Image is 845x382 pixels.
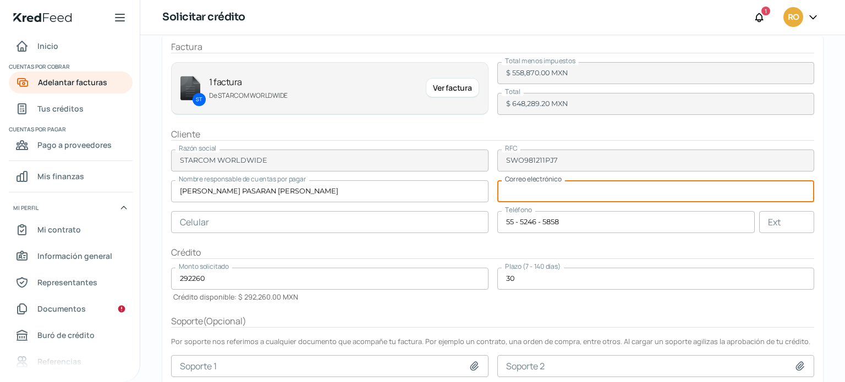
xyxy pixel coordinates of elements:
div: Factura [171,41,814,53]
a: Información general [9,245,133,267]
span: Representantes [37,275,97,289]
a: Pago a proveedores [9,134,133,156]
div: Por soporte nos referimos a cualquier documento que acompañe tu factura. Por ejemplo un contrato,... [171,336,814,346]
div: Crédito disponible: $ 292,260.00 MXN [171,290,298,302]
span: Teléfono [505,205,532,214]
a: Buró de crédito [9,324,133,346]
span: Correo electrónico [505,174,562,184]
span: Inicio [37,39,58,53]
span: Pago a proveedores [37,138,112,152]
a: Documentos [9,298,133,320]
a: Mi contrato [9,219,133,241]
span: Razón social [179,143,216,153]
a: Mis finanzas [9,165,133,187]
div: Cliente [171,128,814,141]
span: Nombre responsable de cuentas por pagar [179,174,306,184]
span: Total menos impuestos [505,56,575,65]
div: Crédito [171,246,814,259]
a: Representantes [9,272,133,294]
span: Mis finanzas [37,169,84,183]
img: invoice-icon [180,76,200,101]
span: Cuentas por pagar [9,124,131,134]
p: ST [196,95,202,104]
span: RO [788,11,799,24]
span: RFC [505,143,517,153]
span: Plazo (7 - 140 días) [505,262,561,271]
span: Adelantar facturas [38,75,107,89]
span: Total [505,87,520,96]
span: Monto solicitado [179,262,229,271]
p: 1 factura [209,75,417,90]
span: Mi perfil [13,203,39,213]
a: Tus créditos [9,98,133,120]
span: ( Opcional ) [203,315,246,327]
span: 1 [765,6,767,16]
span: Buró de crédito [37,328,95,342]
a: Referencias [9,351,133,373]
p: De STARCOM WORLDWIDE [209,90,417,101]
a: Inicio [9,35,133,57]
span: Referencias [37,355,81,368]
a: Adelantar facturas [9,71,133,93]
span: Cuentas por cobrar [9,62,131,71]
span: Información general [37,249,112,263]
span: Mi contrato [37,223,81,236]
h1: Solicitar crédito [162,9,245,25]
span: Tus créditos [37,102,84,115]
span: Documentos [37,302,86,315]
div: Ver factura [426,78,479,98]
div: Soporte [171,315,814,328]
